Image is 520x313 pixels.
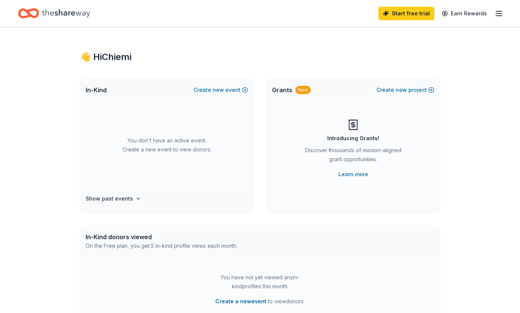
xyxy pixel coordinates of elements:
[215,297,305,306] span: to view donors .
[378,7,434,20] a: Start free trial
[86,85,107,94] span: In-Kind
[302,146,404,167] div: Discover thousands of mission-aligned grant opportunities.
[339,170,368,179] a: Learn more
[327,134,379,143] div: Introducing Grants!
[213,273,307,291] div: You have not yet viewed any in-kind profiles this month.
[193,85,248,94] button: Createnewevent
[376,85,434,94] button: Createnewproject
[80,51,440,63] div: 👋 Hi Chiemi
[213,85,224,94] span: new
[295,86,311,94] div: New
[86,194,133,203] h4: Show past events
[86,232,237,241] div: In-Kind donors viewed
[86,194,141,203] button: Show past events
[396,85,407,94] span: new
[86,102,248,188] div: You don't have an active event. Create a new event to view donors.
[215,297,266,306] button: Create a newevent
[437,7,491,20] a: Earn Rewards
[86,241,237,250] div: On the Free plan, you get 5 in-kind profile views each month.
[272,85,292,94] span: Grants
[18,4,90,22] a: Home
